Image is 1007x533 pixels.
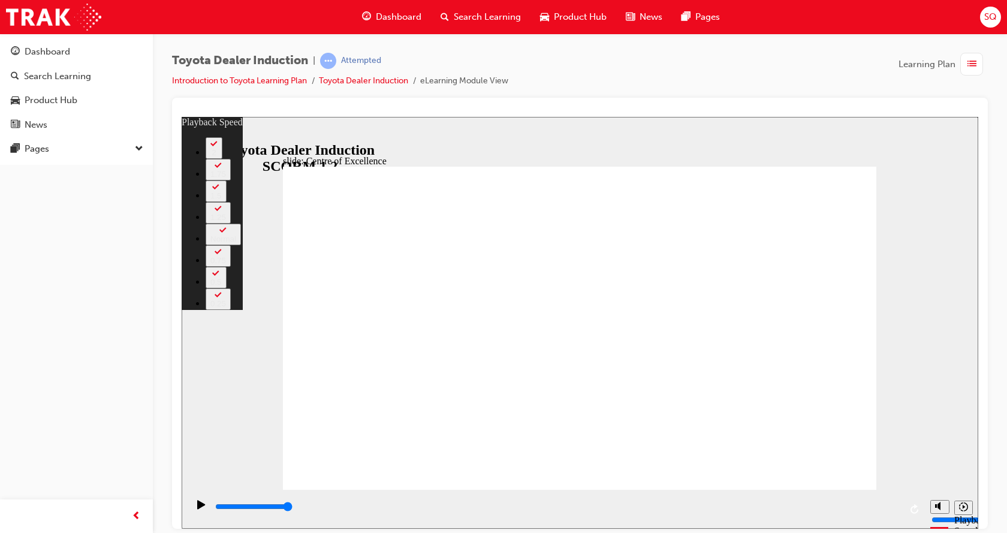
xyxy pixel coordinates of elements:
[11,144,20,155] span: pages-icon
[5,89,148,112] a: Product Hub
[6,373,743,412] div: playback controls
[6,4,101,31] img: Trak
[616,5,672,29] a: news-iconNews
[441,10,449,25] span: search-icon
[773,398,791,420] div: Playback Speed
[5,65,148,88] a: Search Learning
[313,54,315,68] span: |
[352,5,431,29] a: guage-iconDashboard
[172,54,308,68] span: Toyota Dealer Induction
[341,55,381,67] div: Attempted
[899,58,955,71] span: Learning Plan
[25,142,49,156] div: Pages
[530,5,616,29] a: car-iconProduct Hub
[554,10,607,24] span: Product Hub
[899,53,988,76] button: Learning Plan
[29,31,36,40] div: 2
[362,10,371,25] span: guage-icon
[420,74,508,88] li: eLearning Module View
[25,118,47,132] div: News
[24,70,91,83] div: Search Learning
[5,38,148,138] button: DashboardSearch LearningProduct HubNews
[750,398,827,408] input: volume
[320,53,336,69] span: learningRecordVerb_ATTEMPT-icon
[980,7,1001,28] button: SQ
[743,373,791,412] div: misc controls
[5,138,148,160] button: Pages
[11,47,20,58] span: guage-icon
[25,45,70,59] div: Dashboard
[25,94,77,107] div: Product Hub
[5,41,148,63] a: Dashboard
[11,120,20,131] span: news-icon
[725,384,743,402] button: Replay (Ctrl+Alt+R)
[984,10,997,24] span: SQ
[6,383,26,403] button: Play (Ctrl+Alt+P)
[431,5,530,29] a: search-iconSearch Learning
[172,76,307,86] a: Introduction to Toyota Learning Plan
[749,383,768,397] button: Mute (Ctrl+Alt+M)
[34,385,111,395] input: slide progress
[5,114,148,136] a: News
[682,10,691,25] span: pages-icon
[24,20,41,42] button: 2
[540,10,549,25] span: car-icon
[454,10,521,24] span: Search Learning
[319,76,408,86] a: Toyota Dealer Induction
[967,57,976,72] span: list-icon
[626,10,635,25] span: news-icon
[11,95,20,106] span: car-icon
[376,10,421,24] span: Dashboard
[773,384,791,398] button: Playback speed
[135,141,143,157] span: down-icon
[11,71,19,82] span: search-icon
[132,509,141,524] span: prev-icon
[695,10,720,24] span: Pages
[640,10,662,24] span: News
[672,5,729,29] a: pages-iconPages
